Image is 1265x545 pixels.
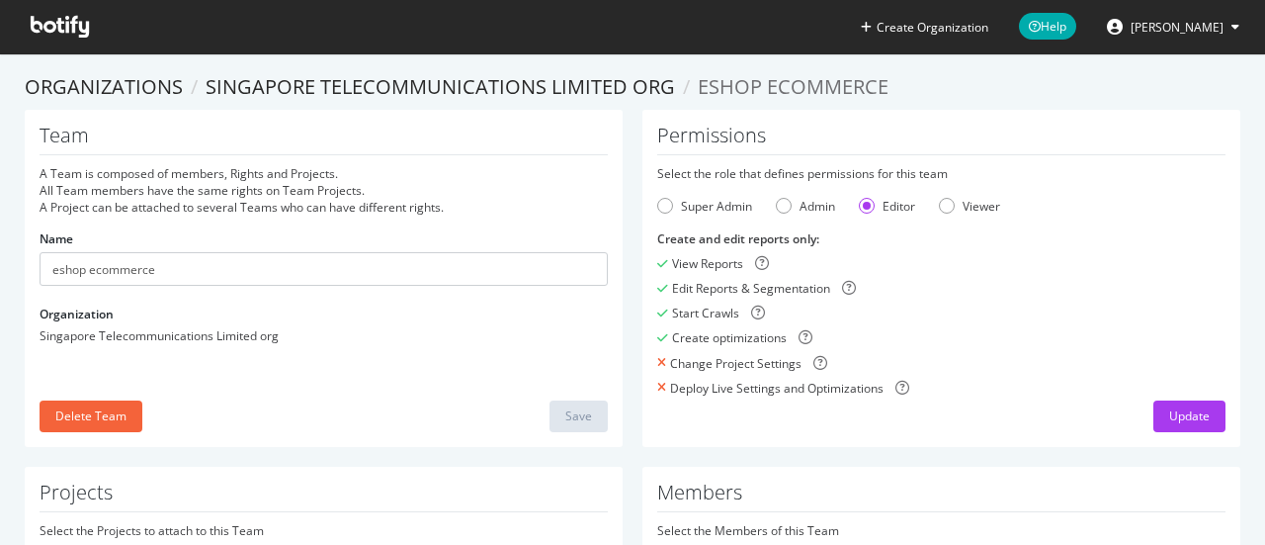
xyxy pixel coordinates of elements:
[40,230,73,247] label: Name
[657,522,1225,539] div: Select the Members of this Team
[963,198,1000,215] div: Viewer
[776,198,835,215] div: Admin
[672,280,830,297] div: Edit Reports & Segmentation
[657,125,1225,155] h1: Permissions
[549,401,608,432] button: Save
[860,18,989,37] button: Create Organization
[1169,408,1210,424] div: Update
[1153,401,1225,432] button: Update
[40,522,608,539] div: Select the Projects to attach to this Team
[672,329,787,346] div: Create optimizations
[672,255,743,272] div: View Reports
[800,198,835,215] div: Admin
[670,380,884,397] div: Deploy Live Settings and Optimizations
[859,198,915,215] div: Editor
[40,165,608,216] div: A Team is composed of members, Rights and Projects. All Team members have the same rights on Team...
[25,73,183,100] a: Organizations
[565,408,592,424] div: Save
[657,482,1225,512] h1: Members
[883,198,915,215] div: Editor
[1019,13,1076,40] span: Help
[681,198,752,215] div: Super Admin
[698,73,888,100] span: eshop ecommerce
[939,198,1000,215] div: Viewer
[657,230,1225,247] div: Create and edit reports only :
[40,401,142,432] button: Delete Team
[1131,19,1223,36] span: John Hon
[40,482,608,512] h1: Projects
[25,73,1240,102] ol: breadcrumbs
[670,355,801,372] div: Change Project Settings
[657,198,752,215] div: Super Admin
[40,306,114,322] label: Organization
[40,252,608,286] input: Name
[657,165,1225,182] div: Select the role that defines permissions for this team
[40,327,608,344] div: Singapore Telecommunications Limited org
[1091,11,1255,43] button: [PERSON_NAME]
[672,305,739,321] div: Start Crawls
[40,125,608,155] h1: Team
[206,73,675,100] a: Singapore Telecommunications Limited org
[55,408,126,424] div: Delete Team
